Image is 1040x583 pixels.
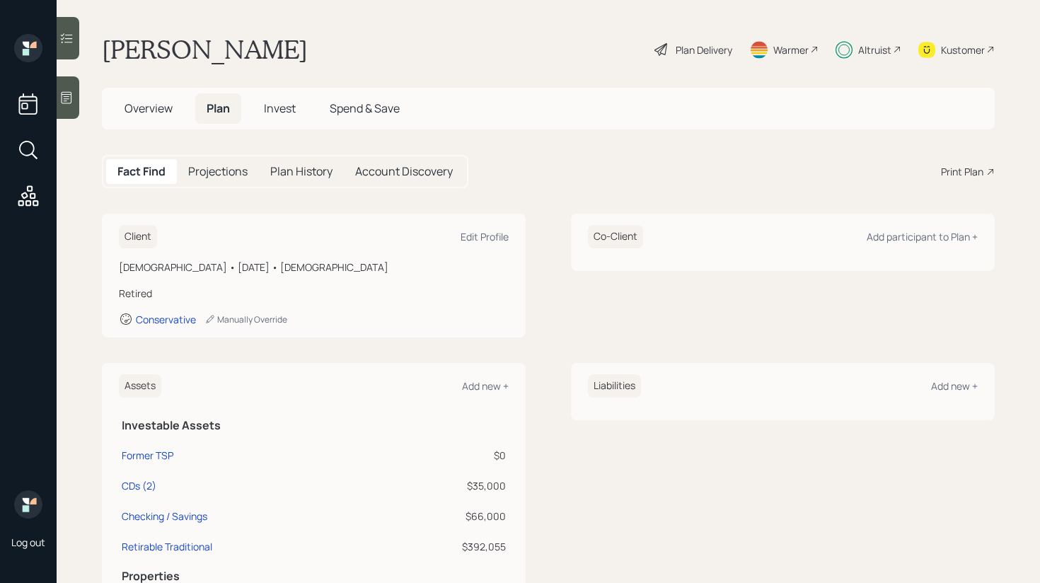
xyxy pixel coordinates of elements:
div: Former TSP [122,448,173,463]
span: Invest [264,100,296,116]
div: Add new + [462,379,509,393]
div: Altruist [858,42,891,57]
h5: Projections [188,165,248,178]
h6: Co-Client [588,225,643,248]
div: Add new + [931,379,978,393]
div: Plan Delivery [676,42,732,57]
h5: Account Discovery [355,165,453,178]
div: Manually Override [204,313,287,325]
div: Warmer [773,42,809,57]
div: CDs (2) [122,478,156,493]
div: Print Plan [941,164,983,179]
img: retirable_logo.png [14,490,42,519]
h6: Client [119,225,157,248]
span: Plan [207,100,230,116]
h6: Liabilities [588,374,641,398]
div: Retired [119,286,509,301]
div: Edit Profile [461,230,509,243]
span: Overview [125,100,173,116]
div: Retirable Traditional [122,539,212,554]
h6: Assets [119,374,161,398]
div: Conservative [136,313,196,326]
h5: Plan History [270,165,333,178]
h5: Investable Assets [122,419,506,432]
div: $392,055 [379,539,506,554]
div: [DEMOGRAPHIC_DATA] • [DATE] • [DEMOGRAPHIC_DATA] [119,260,509,275]
div: Log out [11,536,45,549]
div: Kustomer [941,42,985,57]
div: Checking / Savings [122,509,207,524]
h1: [PERSON_NAME] [102,34,308,65]
div: $0 [379,448,506,463]
div: $66,000 [379,509,506,524]
span: Spend & Save [330,100,400,116]
div: Add participant to Plan + [867,230,978,243]
h5: Fact Find [117,165,166,178]
h5: Properties [122,570,506,583]
div: $35,000 [379,478,506,493]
